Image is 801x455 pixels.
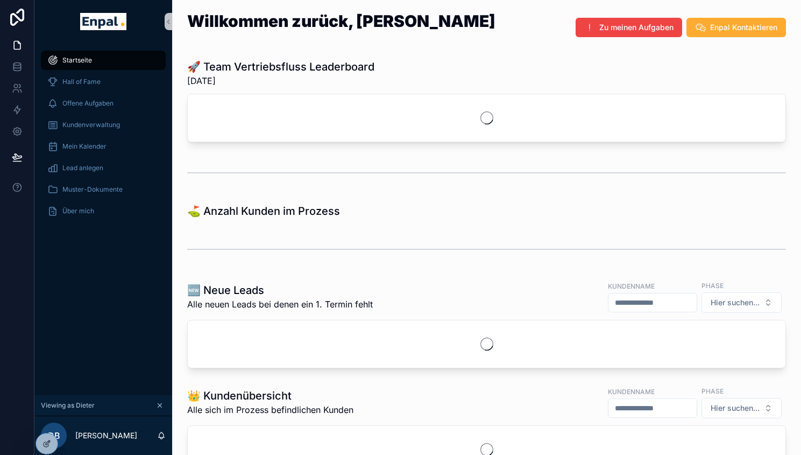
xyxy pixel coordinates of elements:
[599,22,674,33] span: Zu meinen Aufgaben
[187,204,340,219] h1: ⛳ Anzahl Kunden im Prozess
[34,43,172,235] div: scrollable content
[701,386,724,396] label: Phase
[41,51,166,70] a: Startseite
[41,180,166,199] a: Muster-Dokumente
[41,158,166,178] a: Lead anlegen
[187,298,373,311] span: Alle neuen Leads bei denen ein 1. Termin fehlt
[187,59,374,74] h1: 🚀 Team Vertriebsfluss Leaderboard
[711,403,760,414] span: Hier suchen...
[62,142,107,151] span: Mein Kalender
[62,185,123,194] span: Muster-Dokumente
[62,164,103,172] span: Lead anlegen
[62,121,120,129] span: Kundenverwaltung
[41,401,95,410] span: Viewing as Dieter
[608,387,655,396] label: Kundenname
[48,429,60,442] span: DB
[62,99,114,108] span: Offene Aufgaben
[41,201,166,221] a: Über mich
[701,398,782,418] button: Select Button
[41,115,166,135] a: Kundenverwaltung
[701,292,782,313] button: Select Button
[62,207,94,215] span: Über mich
[187,403,353,416] span: Alle sich im Prozess befindlichen Kunden
[41,137,166,156] a: Mein Kalender
[187,283,373,298] h1: 🆕 Neue Leads
[80,13,126,30] img: App logo
[187,74,374,87] span: [DATE]
[62,56,92,65] span: Startseite
[686,18,786,37] button: Enpal Kontaktieren
[75,430,137,441] p: [PERSON_NAME]
[187,13,495,29] h1: Willkommen zurück, [PERSON_NAME]
[711,297,760,308] span: Hier suchen...
[41,94,166,113] a: Offene Aufgaben
[576,18,682,37] button: Zu meinen Aufgaben
[701,281,724,290] label: Phase
[62,78,101,86] span: Hall of Fame
[187,388,353,403] h1: 👑 Kundenübersicht
[608,281,655,291] label: Kundenname
[710,22,777,33] span: Enpal Kontaktieren
[41,72,166,92] a: Hall of Fame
